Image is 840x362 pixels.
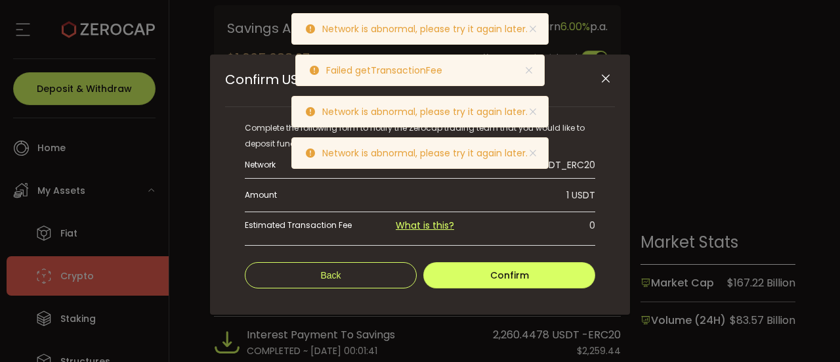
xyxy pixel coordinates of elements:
[594,68,617,91] button: Close
[326,66,453,75] p: Failed getTransactionFee
[490,269,529,282] span: Confirm
[322,148,538,158] p: Network is abnormal, please try it again later.
[423,262,595,288] button: Confirm
[396,219,454,232] a: What is this?
[245,152,339,178] label: Network
[322,107,538,116] p: Network is abnormal, please try it again later.
[462,212,595,238] div: 0
[225,70,395,89] span: Confirm USDT Withdrawal
[245,219,352,231] span: Estimated Transaction Fee
[320,270,341,281] span: Back
[245,262,417,288] button: Back
[245,182,339,208] label: Amount
[774,299,840,362] iframe: Chat Widget
[245,120,595,152] div: Complete the following form to notify the Zerocap trading team that you would like to deposit fun...
[322,24,538,34] p: Network is abnormal, please try it again later.
[566,189,595,202] span: 1 USDT
[210,55,630,315] div: Confirm USDT Withdrawal
[537,158,595,171] span: USDT_ERC20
